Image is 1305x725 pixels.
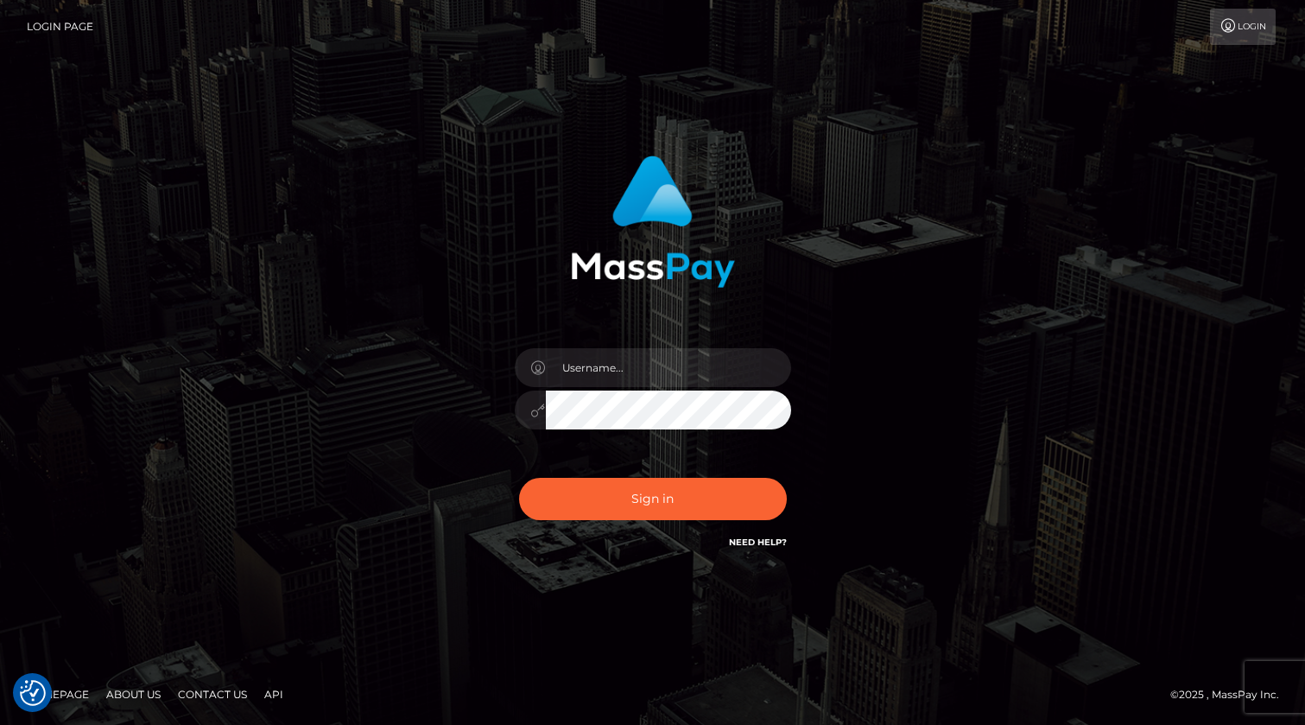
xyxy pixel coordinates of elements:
a: Login Page [27,9,93,45]
button: Consent Preferences [20,680,46,706]
img: MassPay Login [571,156,735,288]
input: Username... [546,348,791,387]
a: API [257,681,290,708]
div: © 2025 , MassPay Inc. [1170,685,1292,704]
a: About Us [99,681,168,708]
img: Revisit consent button [20,680,46,706]
a: Homepage [19,681,96,708]
button: Sign in [519,478,787,520]
a: Contact Us [171,681,254,708]
a: Need Help? [729,537,787,548]
a: Login [1210,9,1276,45]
